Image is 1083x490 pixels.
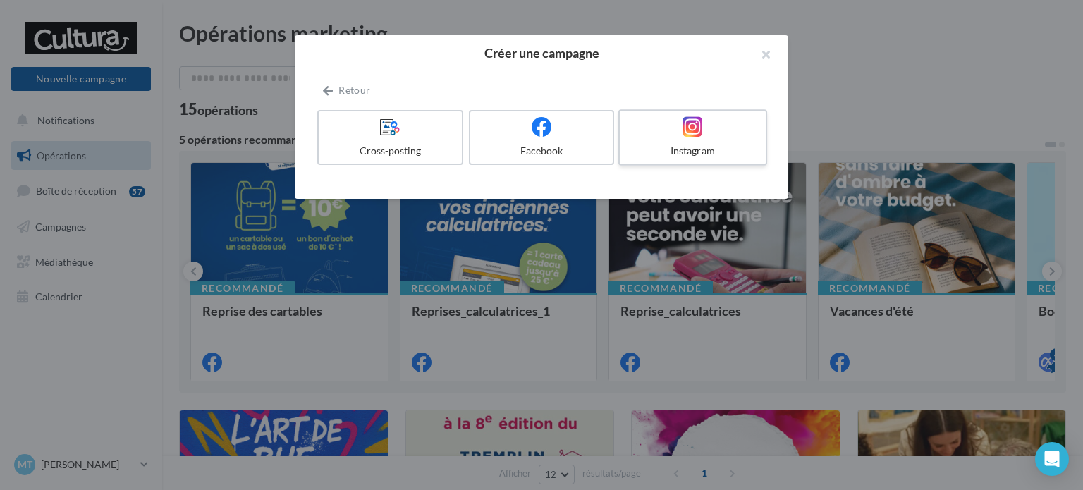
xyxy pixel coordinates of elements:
[476,144,608,158] div: Facebook
[324,144,456,158] div: Cross-posting
[317,47,766,59] h2: Créer une campagne
[1035,442,1069,476] div: Open Intercom Messenger
[625,144,759,158] div: Instagram
[317,82,376,99] button: Retour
